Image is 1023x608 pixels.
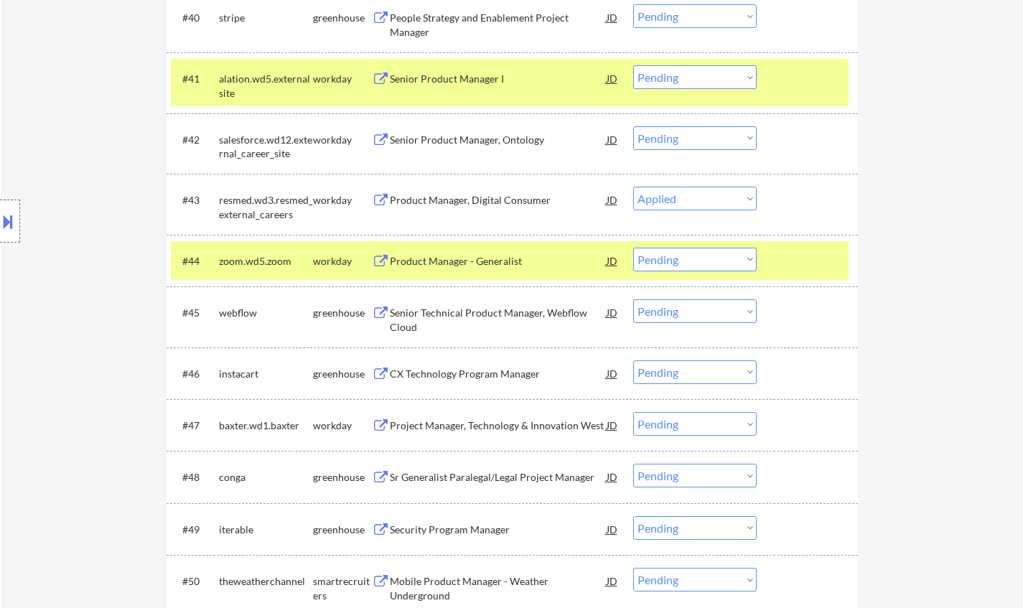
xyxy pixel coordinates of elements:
[182,523,207,537] div: #49
[313,11,372,25] div: greenhouse
[182,72,207,86] div: #41
[605,65,620,91] div: JD
[390,306,607,334] div: Senior Technical Product Manager, Webflow Cloud
[313,574,372,602] div: smartrecruiters
[182,367,207,381] div: #46
[390,72,607,86] div: Senior Product Manager I
[313,133,372,147] div: workday
[313,470,372,485] div: greenhouse
[390,193,607,207] div: Product Manager, Digital Consumer
[219,72,313,100] div: alation.wd5.externalsite
[605,568,620,594] div: JD
[219,470,313,485] div: conga
[390,523,607,537] div: Security Program Manager
[219,574,313,589] div: theweatherchannel
[605,516,620,542] div: JD
[390,254,607,268] div: Product Manager - Generalist
[605,126,620,152] div: JD
[219,306,313,320] div: webflow
[605,464,620,490] div: JD
[390,418,607,433] div: Project Manager, Technology & Innovation West
[219,418,313,433] div: baxter.wd1.baxter
[390,574,607,602] div: Mobile Product Manager - Weather Underground
[313,254,372,268] div: workday
[605,299,620,325] div: JD
[219,11,313,25] div: stripe
[390,133,607,147] div: Senior Product Manager, Ontology
[605,412,620,438] div: JD
[219,193,313,221] div: resmed.wd3.resmed_external_careers
[313,523,372,537] div: greenhouse
[219,523,313,537] div: iterable
[390,367,607,381] div: CX Technology Program Manager
[182,418,207,433] div: #47
[605,187,620,212] div: JD
[313,418,372,433] div: workday
[313,367,372,381] div: greenhouse
[605,248,620,273] div: JD
[219,133,313,161] div: salesforce.wd12.external_career_site
[182,470,207,485] div: #48
[182,574,207,589] div: #50
[313,72,372,86] div: workday
[390,470,607,485] div: Sr Generalist Paralegal/Legal Project Manager
[390,11,607,39] div: People Strategy and Enablement Project Manager
[182,11,207,25] div: #40
[313,193,372,207] div: workday
[605,4,620,30] div: JD
[313,306,372,320] div: greenhouse
[219,367,313,381] div: instacart
[219,254,313,268] div: zoom.wd5.zoom
[605,360,620,386] div: JD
